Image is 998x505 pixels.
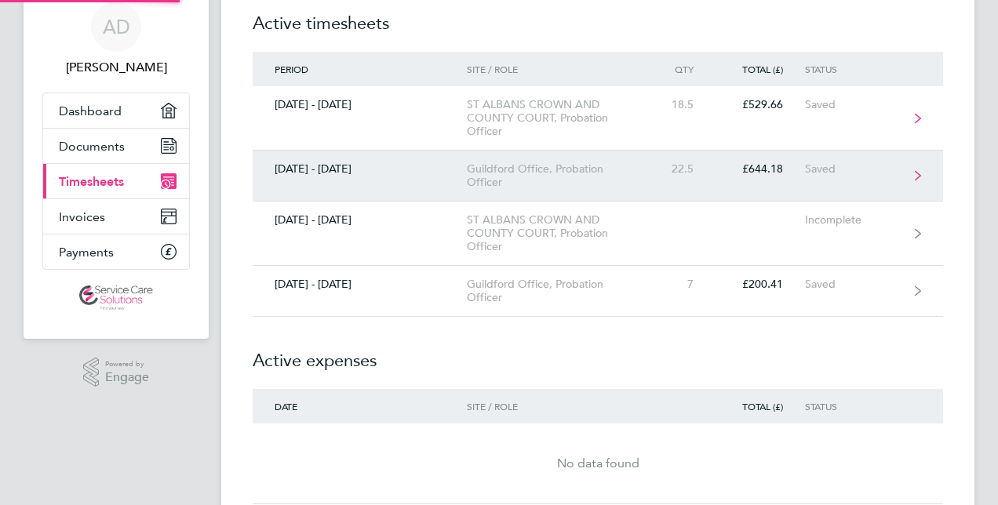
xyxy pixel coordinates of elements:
div: Status [805,64,901,74]
a: Payments [43,234,189,269]
div: Status [805,401,901,412]
div: ST ALBANS CROWN AND COUNTY COURT, Probation Officer [467,98,647,138]
a: Invoices [43,199,189,234]
div: 22.5 [647,162,716,176]
div: [DATE] - [DATE] [253,162,467,176]
div: Qty [647,64,716,74]
div: 18.5 [647,98,716,111]
a: [DATE] - [DATE]Guildford Office, Probation Officer7£200.41Saved [253,266,943,317]
a: Go to home page [42,285,190,311]
div: Site / Role [467,64,647,74]
div: Saved [805,162,901,176]
div: Guildford Office, Probation Officer [467,162,647,189]
div: ST ALBANS CROWN AND COUNTY COURT, Probation Officer [467,213,647,253]
span: Timesheets [59,174,124,189]
span: Alicia Diyyo [42,58,190,77]
div: £200.41 [716,278,805,291]
span: AD [103,16,130,37]
h2: Active timesheets [253,11,943,52]
div: No data found [253,454,943,473]
span: Documents [59,139,125,154]
div: [DATE] - [DATE] [253,98,467,111]
span: Period [275,63,308,75]
div: Guildford Office, Probation Officer [467,278,647,304]
a: [DATE] - [DATE]Guildford Office, Probation Officer22.5£644.18Saved [253,151,943,202]
div: £644.18 [716,162,805,176]
a: Timesheets [43,164,189,198]
span: Powered by [105,358,149,371]
a: AD[PERSON_NAME] [42,2,190,77]
div: 7 [647,278,716,291]
div: Saved [805,278,901,291]
span: Payments [59,245,114,260]
div: Total (£) [716,64,805,74]
a: Dashboard [43,93,189,128]
div: [DATE] - [DATE] [253,278,467,291]
div: Date [253,401,467,412]
a: Documents [43,129,189,163]
h2: Active expenses [253,317,943,389]
span: Engage [105,371,149,384]
img: servicecare-logo-retina.png [79,285,153,311]
span: Invoices [59,209,105,224]
a: Powered byEngage [83,358,150,387]
div: Site / Role [467,401,647,412]
a: [DATE] - [DATE]ST ALBANS CROWN AND COUNTY COURT, Probation OfficerIncomplete [253,202,943,266]
a: [DATE] - [DATE]ST ALBANS CROWN AND COUNTY COURT, Probation Officer18.5£529.66Saved [253,86,943,151]
div: Total (£) [716,401,805,412]
div: £529.66 [716,98,805,111]
div: Saved [805,98,901,111]
div: [DATE] - [DATE] [253,213,467,227]
span: Dashboard [59,104,122,118]
div: Incomplete [805,213,901,227]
